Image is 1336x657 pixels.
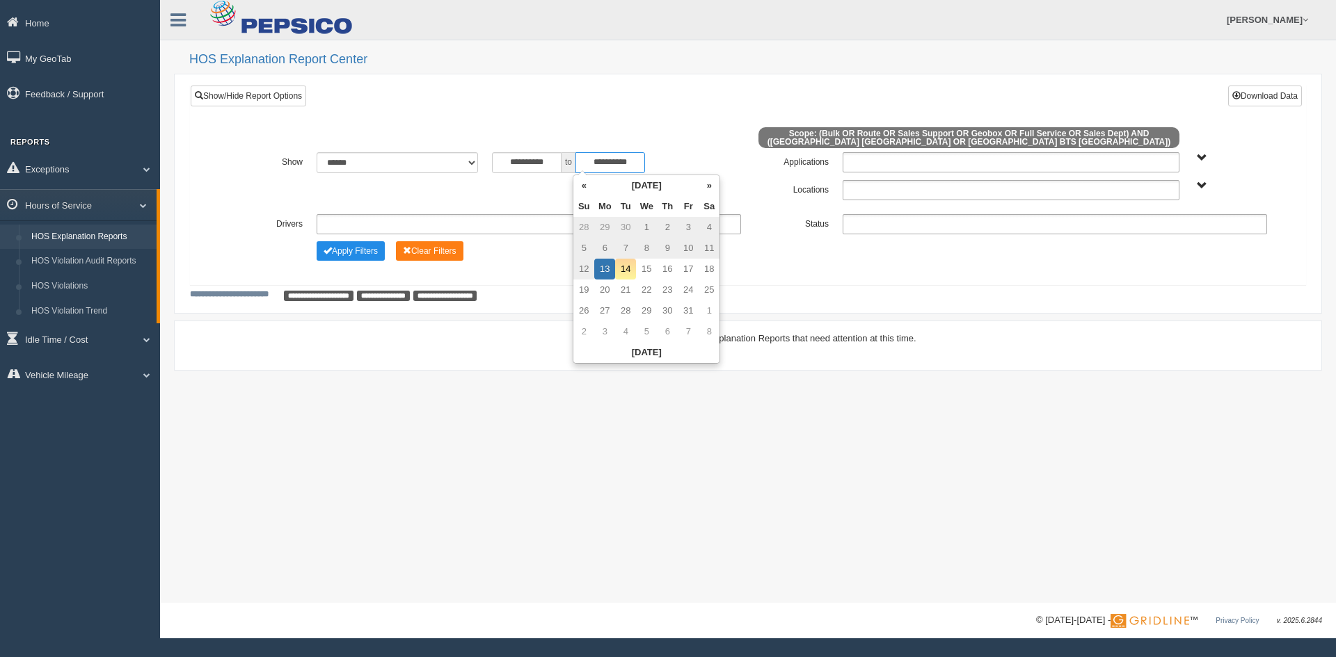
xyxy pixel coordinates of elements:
[657,259,678,279] td: 16
[699,279,719,300] td: 25
[573,279,594,300] td: 19
[699,300,719,321] td: 1
[678,196,699,217] th: Fr
[594,175,699,196] th: [DATE]
[573,217,594,238] td: 28
[594,300,615,321] td: 27
[657,279,678,300] td: 23
[1111,614,1189,628] img: Gridline
[1228,86,1302,106] button: Download Data
[699,259,719,279] td: 18
[657,238,678,259] td: 9
[636,196,657,217] th: We
[573,300,594,321] td: 26
[222,214,310,231] label: Drivers
[758,127,1179,148] span: Scope: (Bulk OR Route OR Sales Support OR Geobox OR Full Service OR Sales Dept) AND ([GEOGRAPHIC_...
[657,196,678,217] th: Th
[594,279,615,300] td: 20
[678,217,699,238] td: 3
[25,249,157,274] a: HOS Violation Audit Reports
[573,196,594,217] th: Su
[678,321,699,342] td: 7
[25,274,157,299] a: HOS Violations
[636,321,657,342] td: 5
[636,300,657,321] td: 29
[615,238,636,259] td: 7
[594,196,615,217] th: Mo
[699,321,719,342] td: 8
[748,180,836,197] label: Locations
[748,214,836,231] label: Status
[594,321,615,342] td: 3
[191,86,306,106] a: Show/Hide Report Options
[573,259,594,279] td: 12
[699,196,719,217] th: Sa
[636,259,657,279] td: 15
[657,217,678,238] td: 2
[562,152,575,173] span: to
[1036,613,1322,628] div: © [DATE]-[DATE] - ™
[594,259,615,279] td: 13
[573,238,594,259] td: 5
[615,279,636,300] td: 21
[678,259,699,279] td: 17
[678,238,699,259] td: 10
[573,342,719,363] th: [DATE]
[396,241,463,261] button: Change Filter Options
[657,321,678,342] td: 6
[594,217,615,238] td: 29
[699,238,719,259] td: 11
[615,217,636,238] td: 30
[594,238,615,259] td: 6
[317,241,385,261] button: Change Filter Options
[25,225,157,250] a: HOS Explanation Reports
[748,152,836,169] label: Applications
[615,196,636,217] th: Tu
[222,152,310,169] label: Show
[1216,617,1259,624] a: Privacy Policy
[615,300,636,321] td: 28
[573,175,594,196] th: «
[699,217,719,238] td: 4
[25,299,157,324] a: HOS Violation Trend
[636,238,657,259] td: 8
[615,321,636,342] td: 4
[636,217,657,238] td: 1
[573,321,594,342] td: 2
[657,300,678,321] td: 30
[636,279,657,300] td: 22
[678,300,699,321] td: 31
[699,175,719,196] th: »
[1277,617,1322,624] span: v. 2025.6.2844
[678,279,699,300] td: 24
[189,53,1322,67] h2: HOS Explanation Report Center
[615,259,636,279] td: 14
[190,332,1306,345] div: There are no HOS Violations or Explanation Reports that need attention at this time.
